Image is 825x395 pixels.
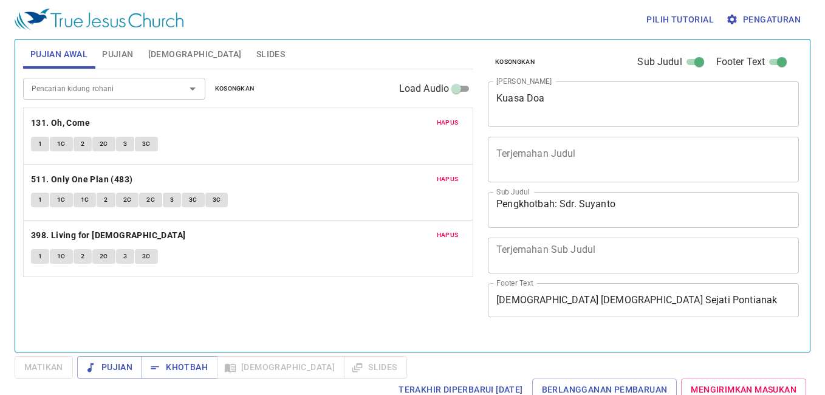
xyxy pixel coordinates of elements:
span: 2C [100,139,108,149]
span: 2C [100,251,108,262]
span: 1C [81,194,89,205]
button: 3 [116,249,134,264]
button: 131. Oh, Come [31,115,92,131]
img: True Jesus Church [15,9,183,30]
button: Kosongkan [488,55,542,69]
span: 2C [146,194,155,205]
span: 3C [189,194,197,205]
span: Load Audio [399,81,450,96]
span: Pilih tutorial [646,12,714,27]
button: 2C [92,137,115,151]
button: 2 [74,249,92,264]
span: 2C [123,194,132,205]
button: 1C [50,137,73,151]
button: 1 [31,137,49,151]
span: Pujian [87,360,132,375]
span: 2 [81,251,84,262]
button: Kosongkan [208,81,262,96]
span: Slides [256,47,285,62]
button: 2C [116,193,139,207]
button: 2 [97,193,115,207]
span: Sub Judul [637,55,682,69]
button: Pujian [77,356,142,379]
span: 1 [38,251,42,262]
span: 2 [81,139,84,149]
button: 3 [163,193,181,207]
span: Hapus [437,174,459,185]
span: 1 [38,194,42,205]
span: 3 [170,194,174,205]
span: 3C [213,194,221,205]
button: 3C [135,249,158,264]
button: 1 [31,193,49,207]
button: 3C [182,193,205,207]
span: [DEMOGRAPHIC_DATA] [148,47,242,62]
span: Kosongkan [215,83,255,94]
button: 1C [50,249,73,264]
button: Hapus [430,228,466,242]
span: Kosongkan [495,57,535,67]
span: 1C [57,251,66,262]
span: Pujian Awal [30,47,87,62]
button: 2C [92,249,115,264]
button: Pengaturan [724,9,806,31]
span: 2 [104,194,108,205]
button: 1C [74,193,97,207]
button: 1 [31,249,49,264]
b: 511. Only One Plan (483) [31,172,133,187]
button: 3C [135,137,158,151]
span: 3 [123,139,127,149]
button: 511. Only One Plan (483) [31,172,135,187]
button: Hapus [430,115,466,130]
span: Hapus [437,117,459,128]
button: 398. Living for [DEMOGRAPHIC_DATA] [31,228,188,243]
span: 3 [123,251,127,262]
button: 3 [116,137,134,151]
b: 398. Living for [DEMOGRAPHIC_DATA] [31,228,186,243]
span: 3C [142,251,151,262]
span: Hapus [437,230,459,241]
button: Hapus [430,172,466,187]
span: Footer Text [716,55,765,69]
button: 1C [50,193,73,207]
span: 1C [57,139,66,149]
span: Khotbah [151,360,208,375]
button: Khotbah [142,356,217,379]
span: Pujian [102,47,133,62]
button: 3C [205,193,228,207]
textarea: Pengkhotbah: Sdr. Suyanto [496,198,790,221]
span: 3C [142,139,151,149]
span: 1 [38,139,42,149]
button: 2 [74,137,92,151]
button: 2C [139,193,162,207]
span: Pengaturan [728,12,801,27]
span: 1C [57,194,66,205]
b: 131. Oh, Come [31,115,90,131]
button: Pilih tutorial [642,9,719,31]
textarea: Kuasa Doa [496,92,790,115]
button: Open [184,80,201,97]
